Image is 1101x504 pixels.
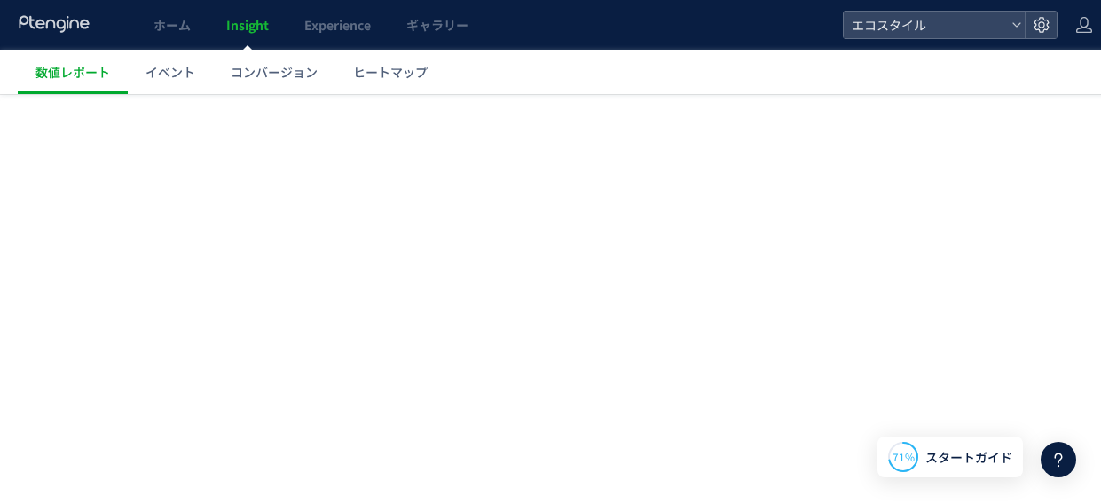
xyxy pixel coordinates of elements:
span: 71% [893,449,915,464]
span: イベント [145,63,195,81]
span: ギャラリー [406,16,468,34]
span: スタートガイド [925,448,1012,467]
span: コンバージョン [231,63,318,81]
span: Insight [226,16,269,34]
span: 数値レポート [35,63,110,81]
span: Experience [304,16,371,34]
span: エコスタイル [846,12,1004,38]
span: ヒートマップ [353,63,428,81]
span: ホーム [153,16,191,34]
